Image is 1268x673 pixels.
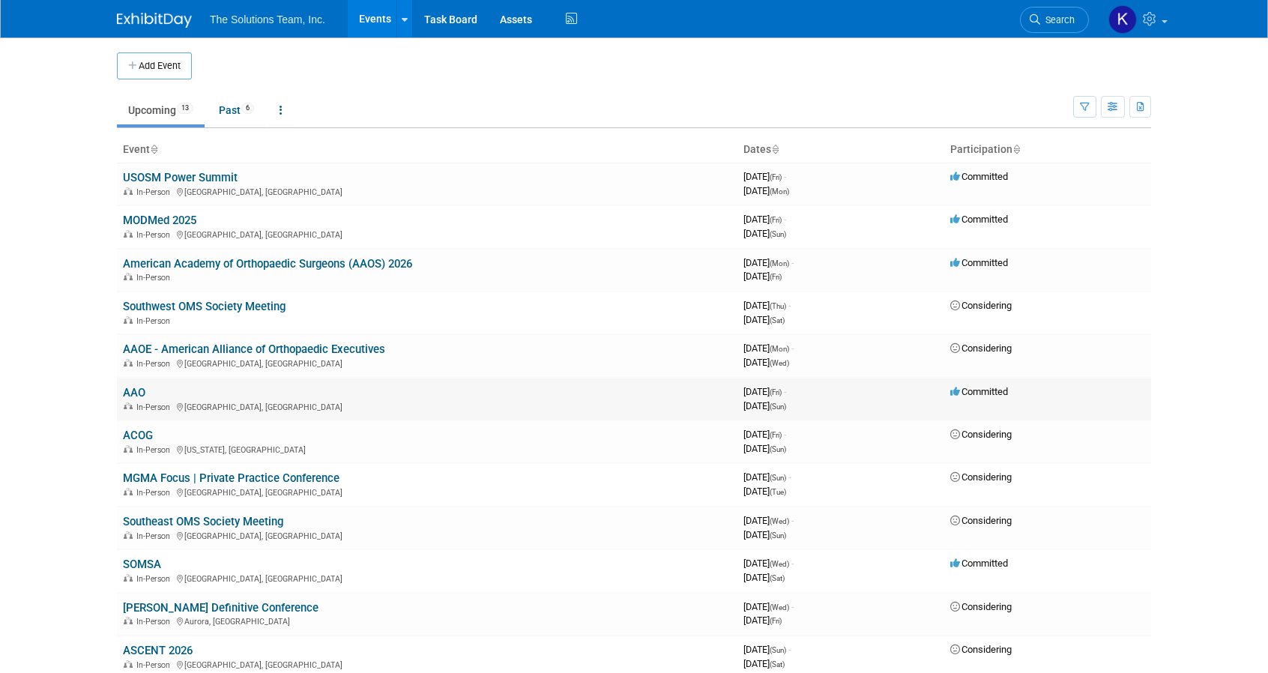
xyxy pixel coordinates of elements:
img: In-Person Event [124,359,133,366]
span: [DATE] [743,471,791,483]
a: AAO [123,386,145,399]
span: Considering [950,601,1012,612]
span: (Sun) [770,402,786,411]
img: In-Person Event [124,187,133,195]
span: [DATE] [743,257,794,268]
th: Event [117,137,737,163]
div: [GEOGRAPHIC_DATA], [GEOGRAPHIC_DATA] [123,228,731,240]
span: (Fri) [770,273,782,281]
img: In-Person Event [124,574,133,582]
img: In-Person Event [124,402,133,410]
span: (Sun) [770,531,786,540]
img: In-Person Event [124,660,133,668]
span: [DATE] [743,443,786,454]
button: Add Event [117,52,192,79]
div: [GEOGRAPHIC_DATA], [GEOGRAPHIC_DATA] [123,400,731,412]
span: - [791,601,794,612]
div: [GEOGRAPHIC_DATA], [GEOGRAPHIC_DATA] [123,658,731,670]
a: USOSM Power Summit [123,171,238,184]
span: Committed [950,558,1008,569]
span: 6 [241,103,254,114]
span: Committed [950,171,1008,182]
span: [DATE] [743,572,785,583]
span: [DATE] [743,314,785,325]
span: [DATE] [743,644,791,655]
a: American Academy of Orthopaedic Surgeons (AAOS) 2026 [123,257,412,271]
a: ACOG [123,429,153,442]
span: In-Person [136,660,175,670]
span: Search [1040,14,1075,25]
span: (Fri) [770,617,782,625]
span: In-Person [136,316,175,326]
span: (Fri) [770,431,782,439]
img: Kaelon Harris [1108,5,1137,34]
a: Sort by Participation Type [1012,143,1020,155]
span: (Wed) [770,517,789,525]
span: (Mon) [770,345,789,353]
span: (Fri) [770,216,782,224]
a: MGMA Focus | Private Practice Conference [123,471,339,485]
span: (Fri) [770,173,782,181]
a: Southwest OMS Society Meeting [123,300,286,313]
span: [DATE] [743,228,786,239]
th: Dates [737,137,944,163]
div: [GEOGRAPHIC_DATA], [GEOGRAPHIC_DATA] [123,185,731,197]
span: (Sun) [770,230,786,238]
img: In-Person Event [124,445,133,453]
span: [DATE] [743,342,794,354]
a: Sort by Start Date [771,143,779,155]
span: (Tue) [770,488,786,496]
span: In-Person [136,574,175,584]
a: Sort by Event Name [150,143,157,155]
img: In-Person Event [124,617,133,624]
span: 13 [177,103,193,114]
span: (Fri) [770,388,782,396]
a: ASCENT 2026 [123,644,193,657]
span: (Wed) [770,359,789,367]
span: [DATE] [743,486,786,497]
span: [DATE] [743,529,786,540]
span: - [784,386,786,397]
span: (Mon) [770,259,789,268]
a: MODMed 2025 [123,214,196,227]
a: SOMSA [123,558,161,571]
span: (Wed) [770,603,789,612]
span: - [791,342,794,354]
span: [DATE] [743,357,789,368]
span: Considering [950,515,1012,526]
div: [US_STATE], [GEOGRAPHIC_DATA] [123,443,731,455]
div: [GEOGRAPHIC_DATA], [GEOGRAPHIC_DATA] [123,572,731,584]
span: In-Person [136,488,175,498]
img: In-Person Event [124,531,133,539]
img: ExhibitDay [117,13,192,28]
span: [DATE] [743,171,786,182]
span: (Sat) [770,574,785,582]
span: (Sun) [770,474,786,482]
span: Committed [950,257,1008,268]
span: - [784,429,786,440]
span: - [788,300,791,311]
span: [DATE] [743,558,794,569]
span: In-Person [136,617,175,627]
span: Considering [950,429,1012,440]
span: Considering [950,644,1012,655]
span: [DATE] [743,400,786,411]
span: - [784,171,786,182]
a: AAOE - American Alliance of Orthopaedic Executives [123,342,385,356]
th: Participation [944,137,1151,163]
span: Considering [950,342,1012,354]
img: In-Person Event [124,488,133,495]
img: In-Person Event [124,316,133,324]
img: In-Person Event [124,273,133,280]
span: Considering [950,471,1012,483]
span: In-Person [136,230,175,240]
span: (Thu) [770,302,786,310]
span: [DATE] [743,185,789,196]
span: - [784,214,786,225]
a: Upcoming13 [117,96,205,124]
div: [GEOGRAPHIC_DATA], [GEOGRAPHIC_DATA] [123,486,731,498]
span: (Wed) [770,560,789,568]
span: (Sat) [770,660,785,669]
span: [DATE] [743,601,794,612]
span: [DATE] [743,386,786,397]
